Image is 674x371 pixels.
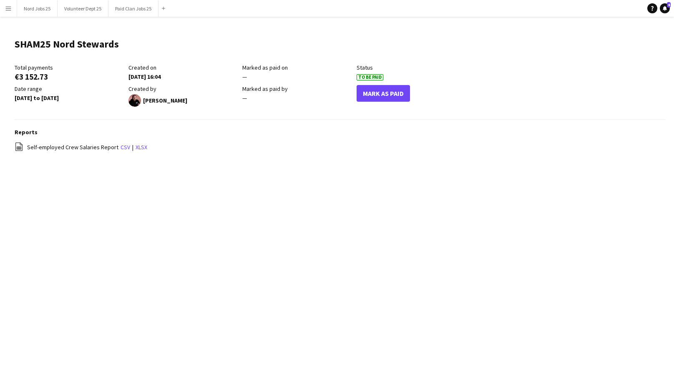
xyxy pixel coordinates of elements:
[128,73,238,80] div: [DATE] 16:04
[357,64,466,71] div: Status
[242,94,247,102] span: —
[242,85,352,93] div: Marked as paid by
[357,85,410,102] button: Mark As Paid
[27,143,118,151] span: Self-employed Crew Salaries Report
[128,64,238,71] div: Created on
[15,64,124,71] div: Total payments
[15,73,124,80] div: €3 152.73
[15,85,124,93] div: Date range
[128,94,238,107] div: [PERSON_NAME]
[242,73,247,80] span: —
[108,0,158,17] button: Paid Clan Jobs 25
[15,128,666,136] h3: Reports
[660,3,670,13] a: 4
[242,64,352,71] div: Marked as paid on
[58,0,108,17] button: Volunteer Dept 25
[357,74,383,80] span: To Be Paid
[15,94,124,102] div: [DATE] to [DATE]
[121,143,130,151] a: csv
[15,38,119,50] h1: SHAM25 Nord Stewards
[17,0,58,17] button: Nord Jobs 25
[136,143,147,151] a: xlsx
[15,142,666,153] div: |
[128,85,238,93] div: Created by
[667,2,671,8] span: 4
